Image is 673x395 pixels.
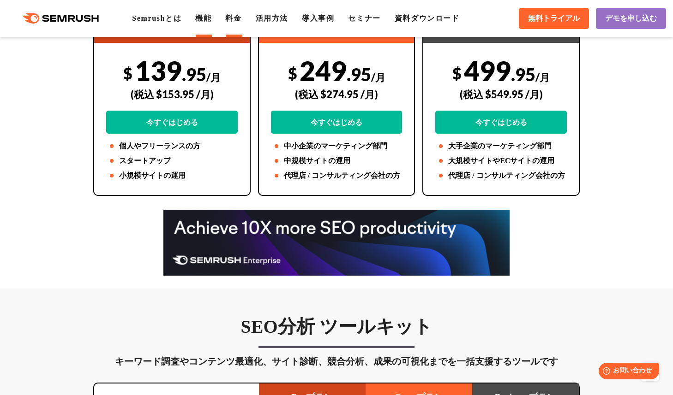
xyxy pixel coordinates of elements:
li: スタートアップ [106,155,238,166]
li: 大規模サイトやECサイトの運用 [435,155,567,166]
div: 499 [435,54,567,134]
a: セミナー [348,14,380,22]
div: (税込 $274.95 /月) [271,78,403,111]
a: 活用方法 [256,14,288,22]
a: デモを申し込む [596,8,666,29]
a: 料金 [225,14,241,22]
span: /月 [535,71,550,83]
a: 導入事例 [302,14,334,22]
li: 個人やフリーランスの方 [106,141,238,152]
img: website_grey.svg [15,24,22,32]
a: 今すぐはじめる [271,111,403,134]
div: v 4.0.25 [26,15,45,22]
div: ドメイン概要 [42,59,77,65]
li: 代理店 / コンサルティング会社の方 [435,170,567,181]
li: 小規模サイトの運用 [106,170,238,181]
span: /月 [371,71,385,83]
img: tab_domain_overview_orange.svg [31,58,39,65]
span: デモを申し込む [605,14,657,24]
a: 無料トライアル [519,8,589,29]
a: 機能 [195,14,211,22]
span: .95 [182,64,206,85]
a: 今すぐはじめる [435,111,567,134]
div: キーワード調査やコンテンツ最適化、サイト診断、競合分析、成果の可視化までを一括支援するツールです [93,354,580,369]
div: キーワード流入 [107,59,149,65]
div: 139 [106,54,238,134]
span: .95 [511,64,535,85]
li: 大手企業のマーケティング部門 [435,141,567,152]
li: 中小企業のマーケティング部門 [271,141,403,152]
img: tab_keywords_by_traffic_grey.svg [97,58,104,65]
h3: SEO分析 ツールキット [93,315,580,338]
a: 資料ダウンロード [395,14,460,22]
span: $ [452,64,462,83]
div: 249 [271,54,403,134]
a: Semrushとは [132,14,181,22]
span: /月 [206,71,221,83]
div: (税込 $153.95 /月) [106,78,238,111]
div: (税込 $549.95 /月) [435,78,567,111]
img: logo_orange.svg [15,15,22,22]
div: ドメイン: [DOMAIN_NAME] [24,24,107,32]
a: 今すぐはじめる [106,111,238,134]
span: .95 [347,64,371,85]
span: $ [123,64,132,83]
li: 中規模サイトの運用 [271,155,403,166]
span: $ [288,64,297,83]
span: 無料トライアル [528,14,580,24]
li: 代理店 / コンサルティング会社の方 [271,170,403,181]
iframe: Help widget launcher [591,359,663,385]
